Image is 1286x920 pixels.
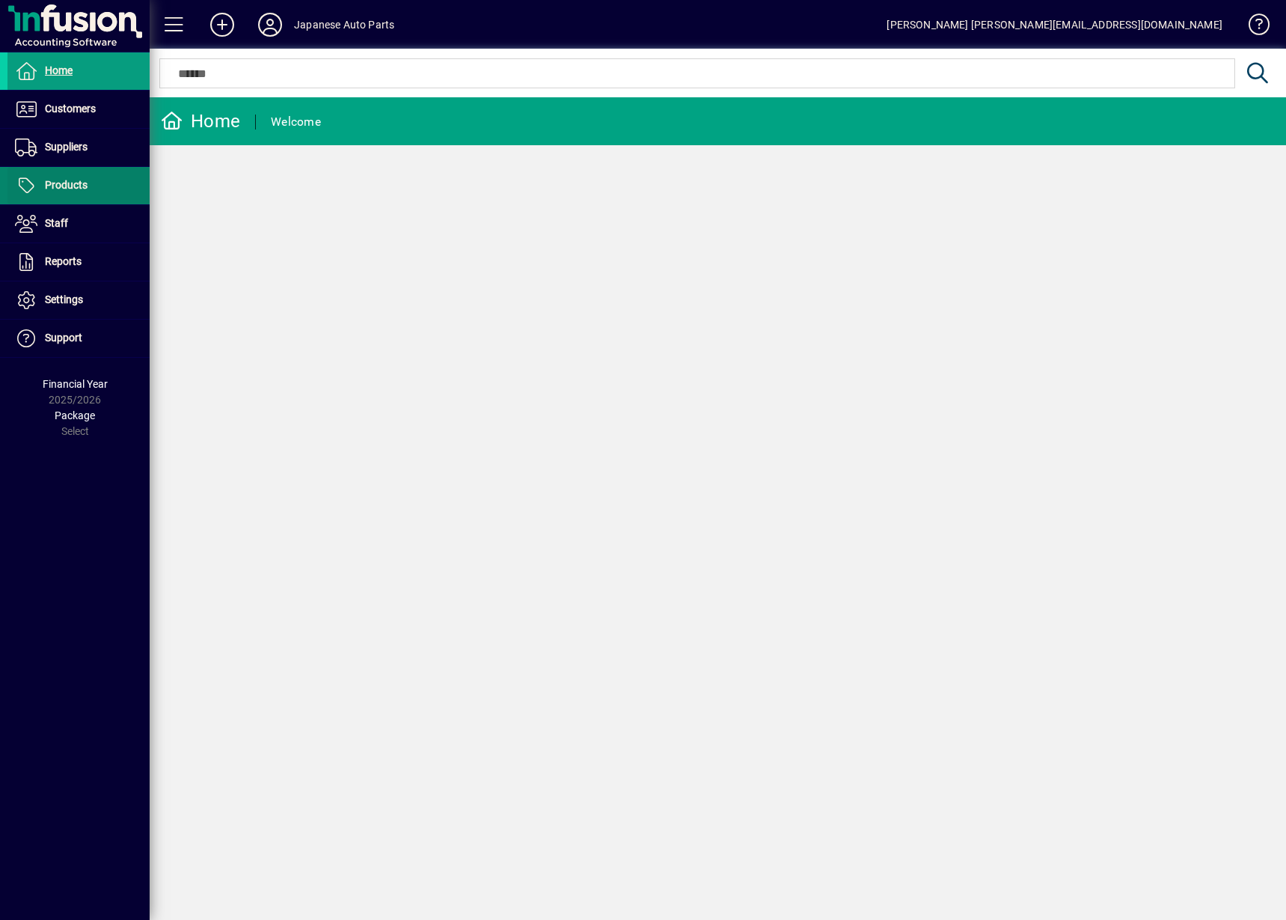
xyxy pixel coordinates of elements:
a: Reports [7,243,150,281]
span: Support [45,332,82,344]
a: Staff [7,205,150,243]
span: Staff [45,217,68,229]
span: Settings [45,293,83,305]
a: Support [7,320,150,357]
a: Customers [7,91,150,128]
a: Suppliers [7,129,150,166]
span: Package [55,409,95,421]
div: Japanese Auto Parts [294,13,394,37]
span: Reports [45,255,82,267]
button: Profile [246,11,294,38]
span: Financial Year [43,378,108,390]
span: Home [45,64,73,76]
span: Customers [45,103,96,115]
a: Knowledge Base [1237,3,1267,52]
span: Suppliers [45,141,88,153]
div: Welcome [271,110,321,134]
div: [PERSON_NAME] [PERSON_NAME][EMAIL_ADDRESS][DOMAIN_NAME] [887,13,1222,37]
div: Home [161,109,240,133]
a: Settings [7,281,150,319]
button: Add [198,11,246,38]
span: Products [45,179,88,191]
a: Products [7,167,150,204]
